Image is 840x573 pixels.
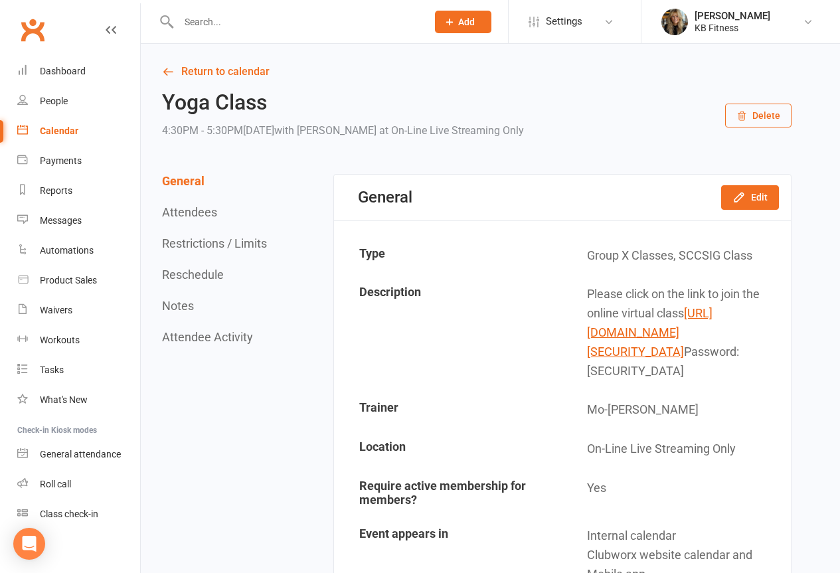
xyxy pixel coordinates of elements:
button: Attendees [162,205,217,219]
div: KB Fitness [695,22,770,34]
td: Group X Classes, SCCSIG Class [563,237,790,275]
td: Type [335,237,562,275]
button: Attendee Activity [162,330,253,344]
a: Product Sales [17,266,140,295]
a: Automations [17,236,140,266]
div: 4:30PM - 5:30PM[DATE] [162,122,524,140]
div: General attendance [40,449,121,459]
div: Calendar [40,125,78,136]
a: Waivers [17,295,140,325]
input: Search... [175,13,418,31]
td: On-Line Live Streaming Only [563,430,790,468]
a: General attendance kiosk mode [17,440,140,469]
a: People [17,86,140,116]
div: [PERSON_NAME] [695,10,770,22]
div: General [358,188,412,206]
div: Automations [40,245,94,256]
div: Roll call [40,479,71,489]
button: Edit [721,185,779,209]
button: Notes [162,299,194,313]
td: Require active membership for members? [335,469,562,516]
div: Open Intercom Messenger [13,528,45,560]
div: Messages [40,215,82,226]
a: Return to calendar [162,62,792,81]
a: What's New [17,385,140,415]
span: with [PERSON_NAME] [274,124,377,137]
a: Payments [17,146,140,176]
div: Payments [40,155,82,166]
span: Add [458,17,475,27]
a: Class kiosk mode [17,499,140,529]
a: Clubworx [16,13,49,46]
td: Location [335,430,562,468]
div: Class check-in [40,509,98,519]
button: Reschedule [162,268,224,282]
div: Reports [40,185,72,196]
a: Tasks [17,355,140,385]
span: Settings [546,7,582,37]
a: Workouts [17,325,140,355]
td: Description [335,276,562,390]
a: Roll call [17,469,140,499]
div: Waivers [40,305,72,315]
div: Product Sales [40,275,97,286]
div: Workouts [40,335,80,345]
h2: Yoga Class [162,91,524,114]
div: People [40,96,68,106]
div: What's New [40,394,88,405]
div: Tasks [40,365,64,375]
td: Mo-[PERSON_NAME] [563,391,790,429]
a: Messages [17,206,140,236]
img: thumb_image1738440835.png [661,9,688,35]
button: Add [435,11,491,33]
div: Internal calendar [587,527,780,546]
div: Dashboard [40,66,86,76]
span: at On-Line Live Streaming Only [379,124,524,137]
a: Reports [17,176,140,206]
a: [URL][DOMAIN_NAME][SECURITY_DATA] [587,306,713,359]
td: Yes [563,469,790,516]
a: Calendar [17,116,140,146]
a: Dashboard [17,56,140,86]
button: General [162,174,205,188]
td: Trainer [335,391,562,429]
td: Please click on the link to join the online virtual class Password: [SECURITY_DATA] [563,276,790,390]
button: Delete [725,104,792,127]
button: Restrictions / Limits [162,236,267,250]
